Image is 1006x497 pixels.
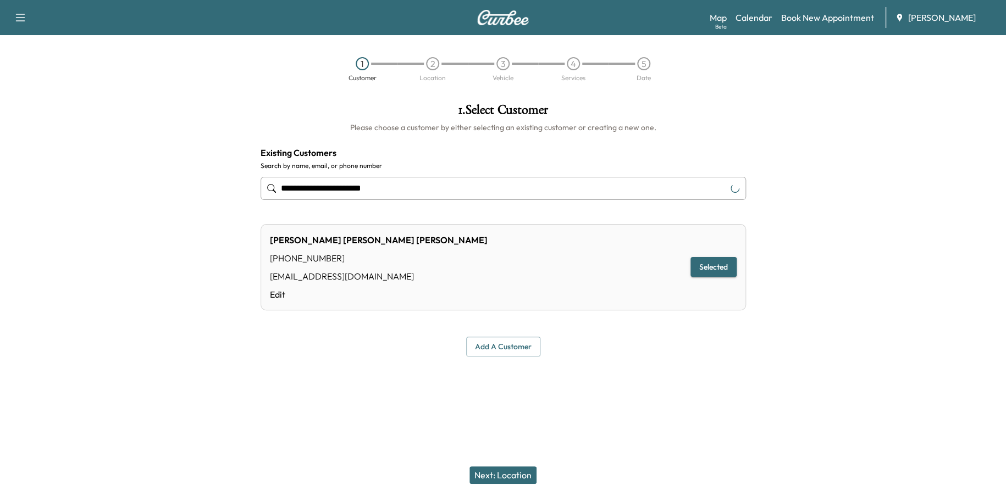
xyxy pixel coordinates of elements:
h1: 1 . Select Customer [261,103,746,122]
div: 2 [426,57,439,70]
a: Calendar [736,11,772,24]
div: 1 [356,57,369,70]
a: Book New Appointment [781,11,874,24]
h6: Please choose a customer by either selecting an existing customer or creating a new one. [261,122,746,133]
a: MapBeta [710,11,727,24]
img: Curbee Logo [477,10,529,25]
div: 3 [496,57,510,70]
div: Date [637,75,651,81]
label: Search by name, email, or phone number [261,161,746,170]
div: 4 [567,57,580,70]
button: Next: Location [469,466,537,484]
span: [PERSON_NAME] [908,11,976,24]
button: Selected [690,257,737,277]
div: Customer [349,75,377,81]
div: Beta [715,23,727,31]
div: [EMAIL_ADDRESS][DOMAIN_NAME] [270,270,488,283]
div: Vehicle [493,75,513,81]
div: [PERSON_NAME] [PERSON_NAME] [PERSON_NAME] [270,233,488,247]
div: Services [561,75,585,81]
button: Add a customer [466,337,540,357]
div: Location [419,75,446,81]
div: [PHONE_NUMBER] [270,252,488,265]
h4: Existing Customers [261,146,746,159]
div: 5 [637,57,650,70]
a: Edit [270,288,488,301]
